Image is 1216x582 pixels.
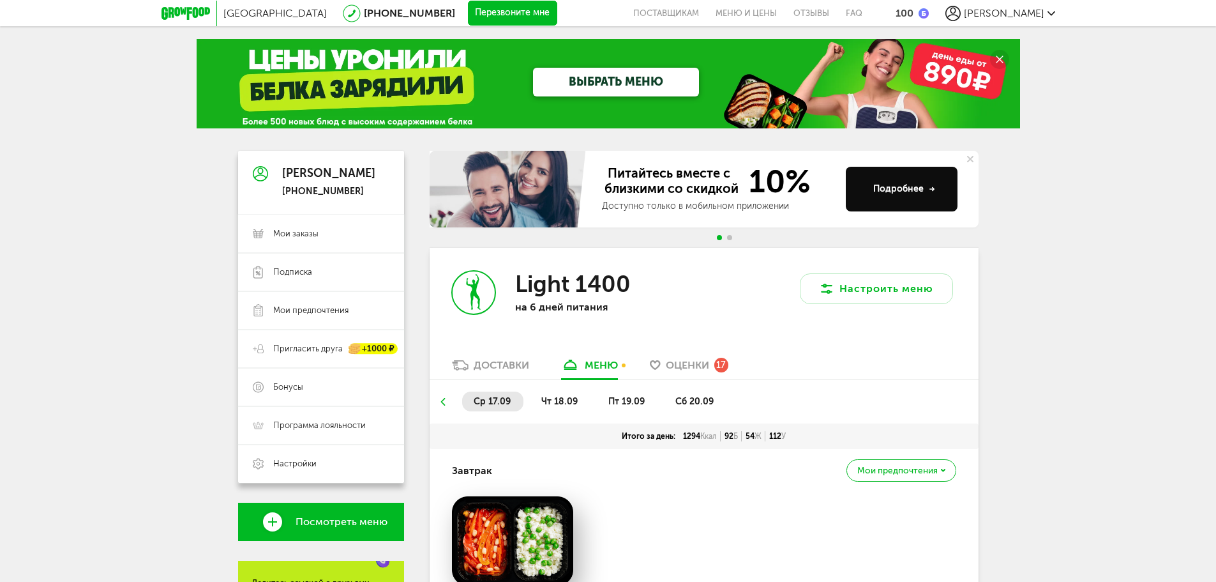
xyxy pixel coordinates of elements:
div: Доступно только в мобильном приложении [602,200,836,213]
button: Подробнее [846,167,957,211]
span: Ккал [700,432,717,441]
a: Мои заказы [238,215,404,253]
span: ср 17.09 [474,396,511,407]
a: Бонусы [238,368,404,406]
a: Программа лояльности [238,406,404,445]
span: сб 20.09 [675,396,714,407]
span: Бонусы [273,381,303,393]
a: Настройки [238,445,404,483]
p: на 6 дней питания [515,301,681,313]
span: У [781,432,786,441]
a: Доставки [446,358,536,379]
span: чт 18.09 [541,396,578,407]
span: Мои предпочтения [273,305,349,316]
div: Подробнее [873,183,935,195]
span: Б [733,432,738,441]
div: меню [585,359,618,371]
h3: Light 1400 [515,270,631,298]
span: Мои заказы [273,228,319,240]
span: [GEOGRAPHIC_DATA] [223,7,327,19]
img: bonus_b.cdccf46.png [919,8,929,19]
span: Ж [754,432,762,441]
span: Мои предпочтения [857,466,938,475]
span: Пригласить друга [273,343,343,355]
button: Настроить меню [800,273,953,304]
div: 54 [742,431,765,441]
a: Оценки 17 [643,358,735,379]
span: Подписка [273,266,312,278]
span: Go to slide 1 [717,235,722,240]
a: Пригласить друга +1000 ₽ [238,330,404,368]
span: Посмотреть меню [296,516,387,528]
a: Мои предпочтения [238,291,404,330]
button: Перезвоните мне [468,1,557,26]
div: [PERSON_NAME] [282,167,375,180]
div: 17 [714,358,728,372]
div: Доставки [474,359,529,371]
div: 1294 [679,431,721,441]
div: +1000 ₽ [349,344,398,355]
span: Программа лояльности [273,420,366,431]
span: Питайтесь вместе с близкими со скидкой [602,165,741,197]
span: пт 19.09 [608,396,645,407]
div: Итого за день: [618,431,679,441]
h4: Завтрак [452,459,492,483]
a: Посмотреть меню [238,503,404,541]
a: [PHONE_NUMBER] [364,7,455,19]
img: family-banner.579af9d.jpg [430,151,589,227]
span: Оценки [666,359,709,371]
div: 92 [721,431,742,441]
div: 100 [896,7,913,19]
a: Подписка [238,253,404,291]
span: Go to slide 2 [727,235,732,240]
a: меню [555,358,624,379]
div: 112 [765,431,790,441]
span: Настройки [273,458,317,470]
span: 10% [741,165,811,197]
span: [PERSON_NAME] [964,7,1044,19]
a: ВЫБРАТЬ МЕНЮ [533,68,699,96]
div: [PHONE_NUMBER] [282,186,375,197]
